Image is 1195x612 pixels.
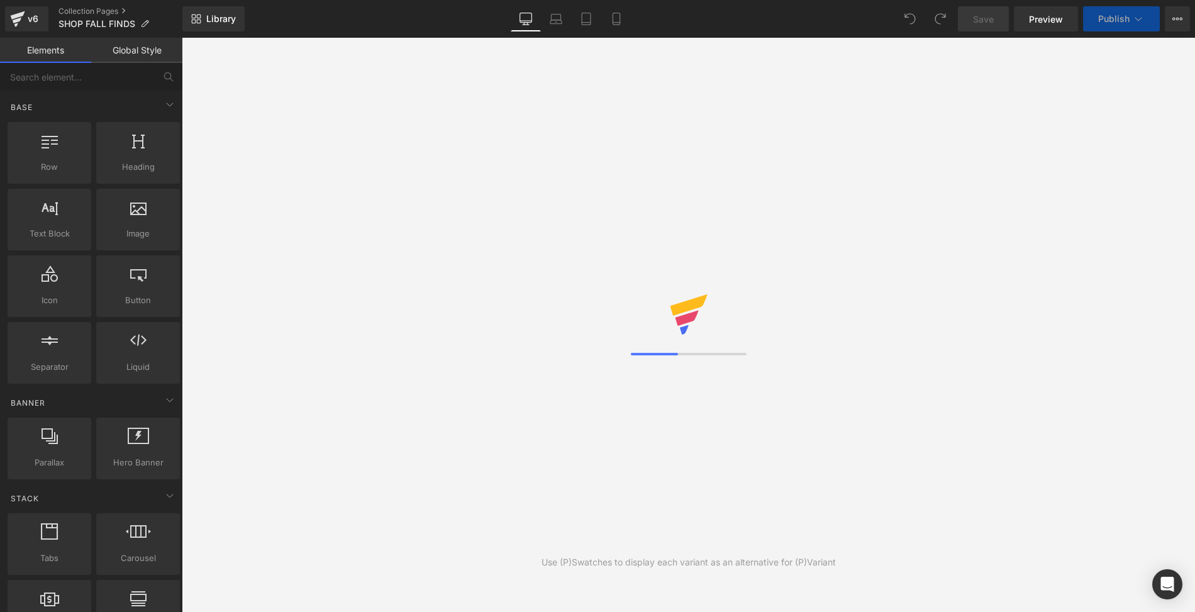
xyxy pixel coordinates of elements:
span: Hero Banner [100,456,176,469]
span: Base [9,101,34,113]
button: Undo [898,6,923,31]
span: Text Block [11,227,87,240]
span: Tabs [11,552,87,565]
span: Heading [100,160,176,174]
a: Desktop [511,6,541,31]
a: Laptop [541,6,571,31]
button: More [1165,6,1190,31]
span: Button [100,294,176,307]
a: Global Style [91,38,182,63]
div: Open Intercom Messenger [1152,569,1182,599]
button: Redo [928,6,953,31]
span: Icon [11,294,87,307]
span: Publish [1098,14,1130,24]
span: Carousel [100,552,176,565]
a: New Library [182,6,245,31]
span: Row [11,160,87,174]
a: v6 [5,6,48,31]
span: SHOP FALL FINDS [58,19,135,29]
span: Save [973,13,994,26]
span: Image [100,227,176,240]
a: Preview [1014,6,1078,31]
div: v6 [25,11,41,27]
span: Parallax [11,456,87,469]
span: Liquid [100,360,176,374]
span: Preview [1029,13,1063,26]
a: Tablet [571,6,601,31]
a: Collection Pages [58,6,182,16]
span: Banner [9,397,47,409]
button: Publish [1083,6,1160,31]
div: Use (P)Swatches to display each variant as an alternative for (P)Variant [542,555,836,569]
span: Library [206,13,236,25]
span: Separator [11,360,87,374]
a: Mobile [601,6,631,31]
span: Stack [9,492,40,504]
